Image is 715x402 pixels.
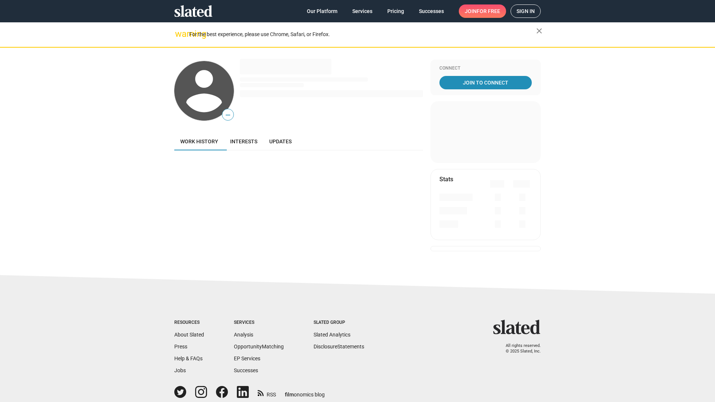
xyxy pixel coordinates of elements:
a: Slated Analytics [314,332,350,338]
a: filmonomics blog [285,385,325,398]
span: Services [352,4,372,18]
div: Services [234,320,284,326]
a: Successes [413,4,450,18]
a: About Slated [174,332,204,338]
span: — [222,110,233,120]
mat-icon: warning [175,29,184,38]
a: EP Services [234,355,260,361]
div: Connect [439,66,532,71]
a: Press [174,344,187,350]
a: Analysis [234,332,253,338]
a: Successes [234,367,258,373]
a: RSS [258,387,276,398]
div: Resources [174,320,204,326]
span: Work history [180,138,218,144]
a: Join To Connect [439,76,532,89]
mat-card-title: Stats [439,175,453,183]
span: Sign in [517,5,535,17]
a: Jobs [174,367,186,373]
a: DisclosureStatements [314,344,364,350]
p: All rights reserved. © 2025 Slated, Inc. [498,343,541,354]
span: for free [477,4,500,18]
a: Sign in [511,4,541,18]
a: Pricing [381,4,410,18]
a: Services [346,4,378,18]
span: Interests [230,138,257,144]
a: Help & FAQs [174,355,203,361]
span: Join To Connect [441,76,530,89]
a: Interests [224,133,263,150]
mat-icon: close [535,26,544,35]
span: Successes [419,4,444,18]
a: Work history [174,133,224,150]
a: OpportunityMatching [234,344,284,350]
a: Joinfor free [459,4,506,18]
span: Our Platform [307,4,337,18]
a: Our Platform [301,4,343,18]
div: Slated Group [314,320,364,326]
div: For the best experience, please use Chrome, Safari, or Firefox. [189,29,536,39]
span: Pricing [387,4,404,18]
span: Updates [269,138,292,144]
a: Updates [263,133,298,150]
span: Join [465,4,500,18]
span: film [285,392,294,398]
